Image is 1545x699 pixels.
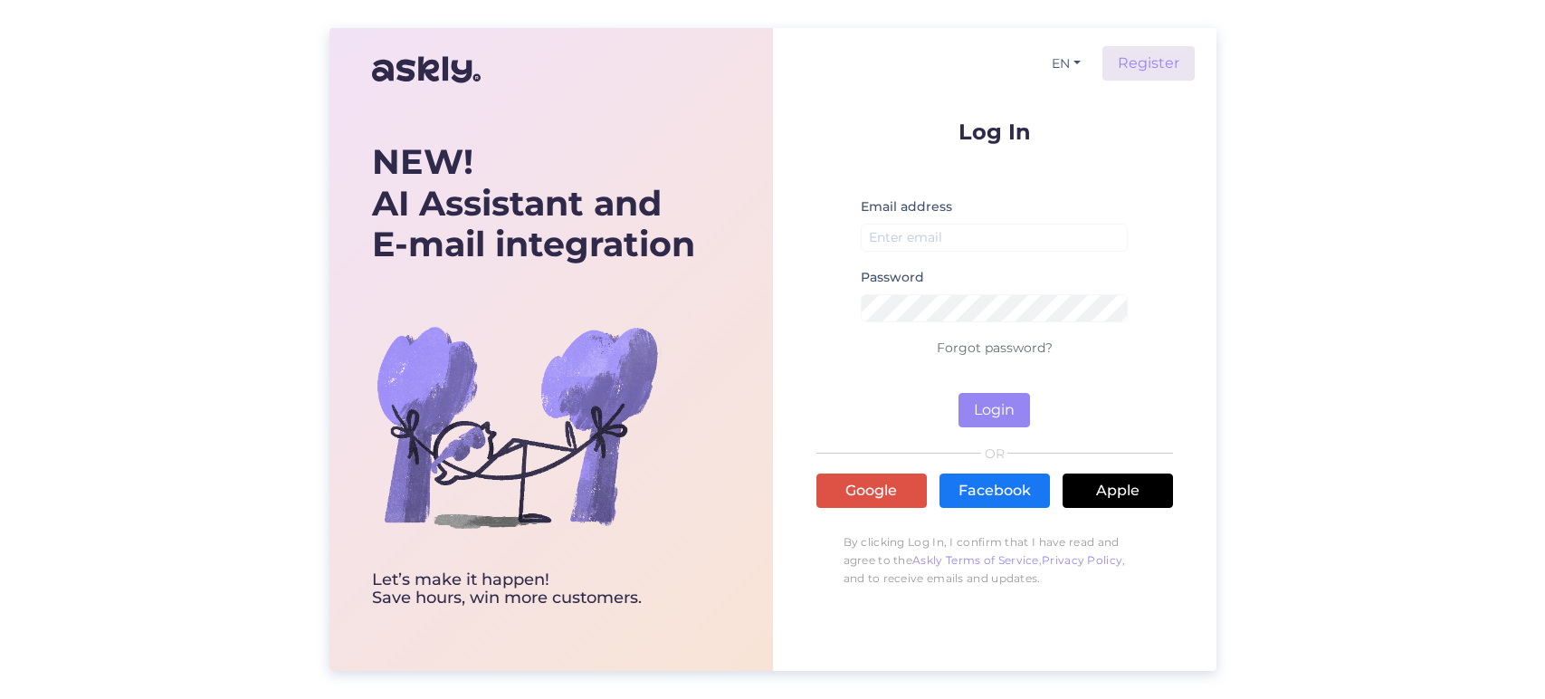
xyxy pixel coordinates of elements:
[816,120,1173,143] p: Log In
[372,141,695,265] div: AI Assistant and E-mail integration
[372,48,481,91] img: Askly
[937,340,1053,356] a: Forgot password?
[861,268,924,287] label: Password
[372,140,473,183] b: NEW!
[1042,553,1122,567] a: Privacy Policy
[1102,46,1195,81] a: Register
[958,393,1030,427] button: Login
[1044,51,1088,77] button: EN
[816,474,927,508] a: Google
[912,553,1039,567] a: Askly Terms of Service
[939,474,1050,508] a: Facebook
[861,197,952,216] label: Email address
[816,524,1173,597] p: By clicking Log In, I confirm that I have read and agree to the , , and to receive emails and upd...
[981,447,1007,460] span: OR
[372,282,662,571] img: bg-askly
[372,571,695,608] div: Let’s make it happen! Save hours, win more customers.
[1063,474,1173,508] a: Apple
[861,224,1129,252] input: Enter email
